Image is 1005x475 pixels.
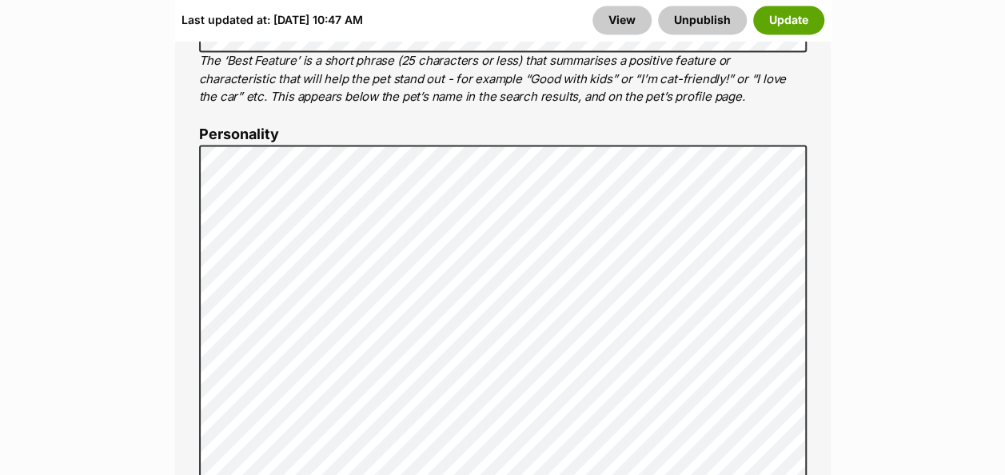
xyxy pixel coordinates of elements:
[199,52,807,106] p: The ‘Best Feature’ is a short phrase (25 characters or less) that summarises a positive feature o...
[753,6,824,34] button: Update
[199,126,807,143] label: Personality
[181,6,363,34] div: Last updated at: [DATE] 10:47 AM
[592,6,652,34] a: View
[658,6,747,34] button: Unpublish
